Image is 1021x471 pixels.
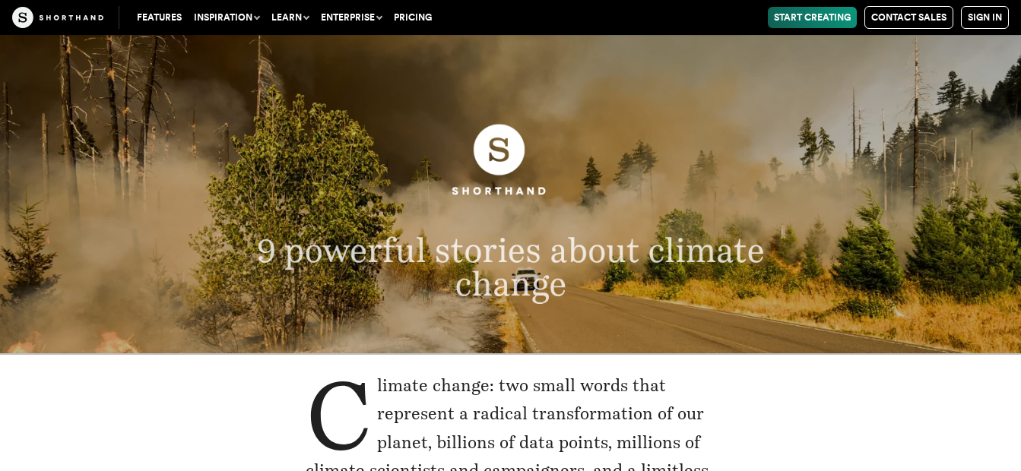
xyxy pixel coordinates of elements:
a: Features [131,7,188,28]
a: Pricing [388,7,438,28]
a: Sign in [961,6,1009,29]
img: The Craft [12,7,103,28]
button: Learn [265,7,315,28]
a: Start Creating [768,7,857,28]
button: Enterprise [315,7,388,28]
a: Contact Sales [864,6,953,29]
span: 9 powerful stories about climate change [256,230,764,305]
button: Inspiration [188,7,265,28]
